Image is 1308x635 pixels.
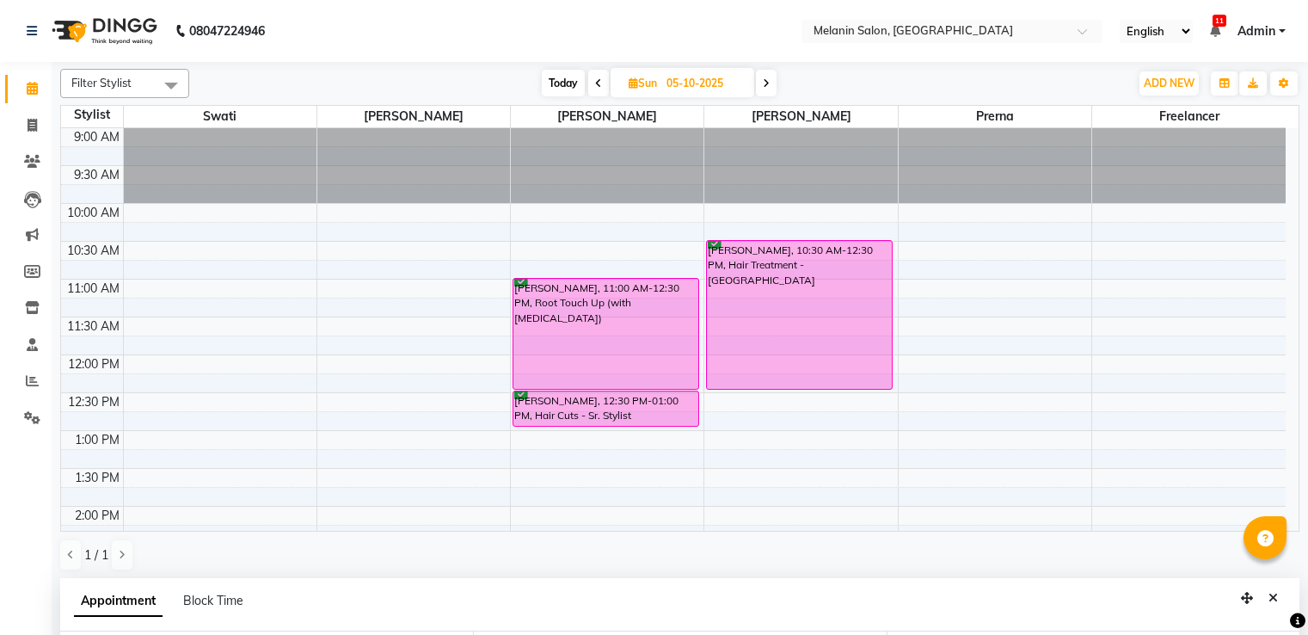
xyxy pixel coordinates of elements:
[1144,77,1194,89] span: ADD NEW
[1092,106,1286,127] span: freelancer
[71,166,123,184] div: 9:30 AM
[71,128,123,146] div: 9:00 AM
[71,507,123,525] div: 2:00 PM
[64,204,123,222] div: 10:00 AM
[1213,15,1226,27] span: 11
[899,106,1091,127] span: Prerna
[511,106,703,127] span: [PERSON_NAME]
[1237,22,1275,40] span: Admin
[74,586,163,617] span: Appointment
[189,7,265,55] b: 08047224946
[704,106,897,127] span: [PERSON_NAME]
[64,242,123,260] div: 10:30 AM
[64,317,123,336] div: 11:30 AM
[64,393,123,411] div: 12:30 PM
[44,7,162,55] img: logo
[183,593,243,608] span: Block Time
[71,76,132,89] span: Filter Stylist
[707,241,892,389] div: [PERSON_NAME], 10:30 AM-12:30 PM, Hair Treatment - [GEOGRAPHIC_DATA]
[61,106,123,124] div: Stylist
[513,279,698,389] div: [PERSON_NAME], 11:00 AM-12:30 PM, Root Touch Up (with [MEDICAL_DATA])
[661,71,747,96] input: 2025-10-05
[64,355,123,373] div: 12:00 PM
[71,469,123,487] div: 1:30 PM
[64,280,123,298] div: 11:00 AM
[84,546,108,564] span: 1 / 1
[513,391,698,426] div: [PERSON_NAME], 12:30 PM-01:00 PM, Hair Cuts - Sr. Stylist
[317,106,510,127] span: [PERSON_NAME]
[1236,566,1291,618] iframe: chat widget
[624,77,661,89] span: Sun
[1139,71,1199,96] button: ADD NEW
[124,106,316,127] span: Swati
[542,70,585,96] span: Today
[71,431,123,449] div: 1:00 PM
[1210,23,1220,39] a: 11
